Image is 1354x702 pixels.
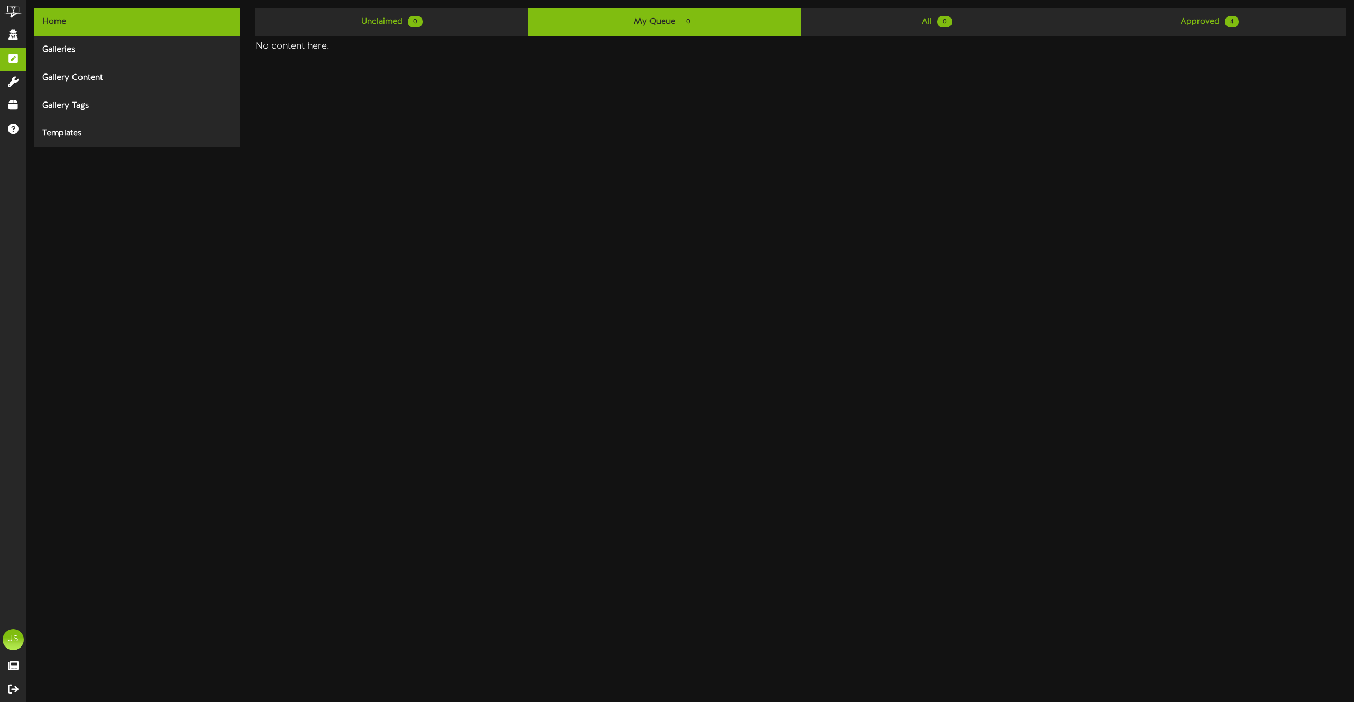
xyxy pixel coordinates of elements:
[1074,8,1346,36] a: Approved
[3,629,24,650] div: JS
[255,41,1346,52] h4: No content here.
[937,16,952,27] span: 0
[681,16,696,27] span: 0
[255,8,528,36] a: Unclaimed
[408,16,423,27] span: 0
[34,36,240,64] div: Galleries
[34,119,240,147] div: Templates
[528,8,801,36] a: My Queue
[34,92,240,120] div: Gallery Tags
[1225,16,1239,27] span: 4
[801,8,1073,36] a: All
[34,8,240,36] div: Home
[34,64,240,92] div: Gallery Content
